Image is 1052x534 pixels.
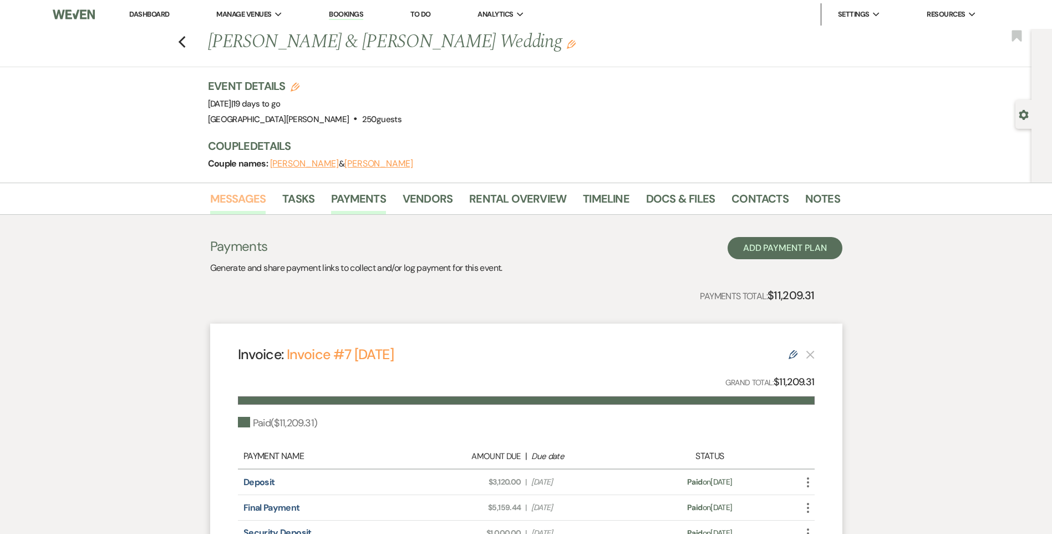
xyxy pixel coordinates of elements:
span: Paid [687,477,702,487]
a: Contacts [731,190,789,214]
span: Resources [927,9,965,20]
a: Notes [805,190,840,214]
a: Bookings [329,9,363,20]
a: Invoice #7 [DATE] [287,345,394,364]
span: [GEOGRAPHIC_DATA][PERSON_NAME] [208,114,349,125]
a: Dashboard [129,9,169,19]
span: | [525,502,526,513]
p: Payments Total: [700,286,814,304]
span: 250 guests [362,114,402,125]
button: Open lead details [1019,109,1029,119]
div: on [DATE] [639,476,780,488]
a: Timeline [583,190,629,214]
a: Deposit [243,476,275,488]
strong: $11,209.31 [774,375,815,389]
span: Settings [838,9,870,20]
img: Weven Logo [53,3,95,26]
div: Status [639,450,780,463]
h1: [PERSON_NAME] & [PERSON_NAME] Wedding [208,29,705,56]
a: To Do [410,9,431,19]
h3: Event Details [208,78,402,94]
button: [PERSON_NAME] [344,159,413,168]
h3: Couple Details [208,138,829,154]
span: $5,159.44 [419,502,521,513]
button: [PERSON_NAME] [270,159,339,168]
a: Payments [331,190,386,214]
span: [DATE] [531,476,633,488]
button: Edit [567,39,576,49]
span: [DATE] [208,98,281,109]
h3: Payments [210,237,502,256]
a: Final Payment [243,502,300,513]
a: Docs & Files [646,190,715,214]
span: [DATE] [531,502,633,513]
div: Payment Name [243,450,413,463]
div: on [DATE] [639,502,780,513]
span: Couple names: [208,158,270,169]
div: | [413,450,639,463]
div: Paid ( $11,209.31 ) [238,416,318,431]
span: $3,120.00 [419,476,521,488]
a: Messages [210,190,266,214]
div: Amount Due [419,450,521,463]
span: Analytics [477,9,513,20]
h4: Invoice: [238,345,394,364]
span: | [525,476,526,488]
a: Tasks [282,190,314,214]
a: Rental Overview [469,190,566,214]
span: & [270,158,413,169]
button: This payment plan cannot be deleted because it contains links that have been paid through Weven’s... [806,350,815,359]
p: Generate and share payment links to collect and/or log payment for this event. [210,261,502,275]
strong: $11,209.31 [768,288,815,303]
a: Vendors [403,190,453,214]
span: 19 days to go [233,98,281,109]
div: Due date [531,450,633,463]
span: Manage Venues [216,9,271,20]
span: | [231,98,281,109]
p: Grand Total: [725,374,815,390]
button: Add Payment Plan [728,237,842,259]
span: Paid [687,502,702,512]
